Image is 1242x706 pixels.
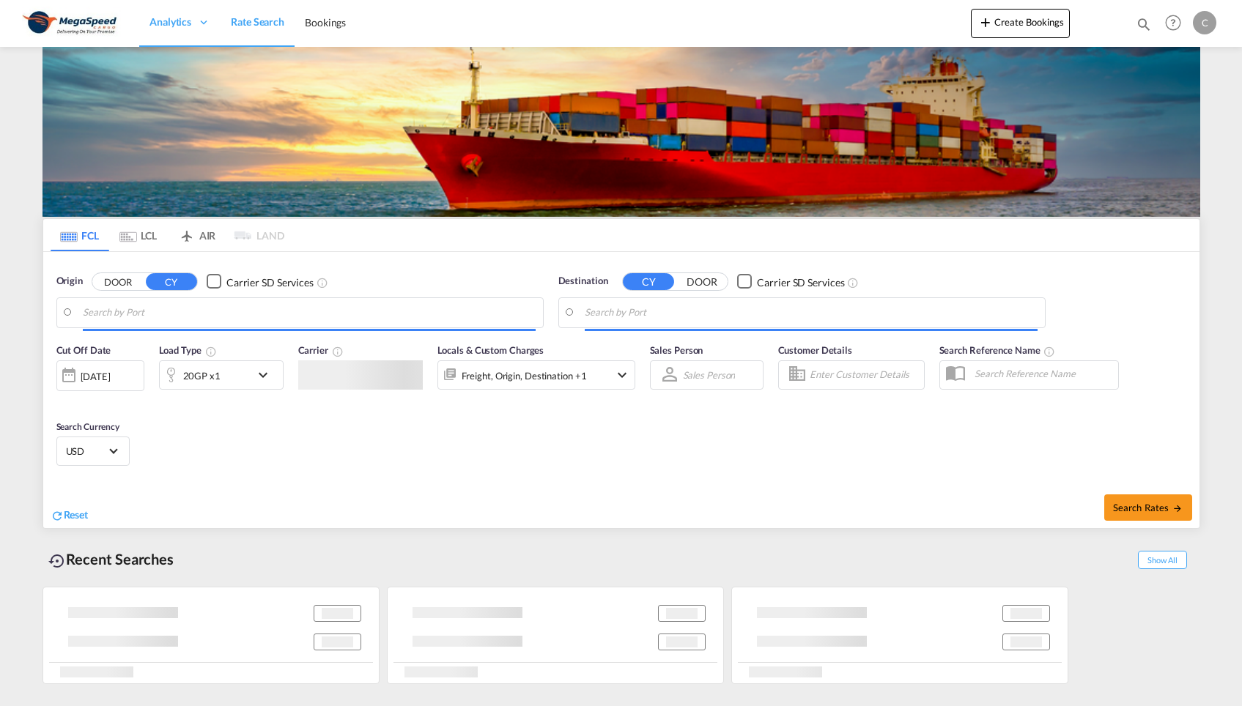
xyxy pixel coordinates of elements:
[810,363,920,385] input: Enter Customer Details
[254,366,279,384] md-icon: icon-chevron-down
[1113,501,1183,513] span: Search Rates
[22,7,121,40] img: ad002ba0aea611eda5429768204679d3.JPG
[558,274,608,289] span: Destination
[159,344,217,356] span: Load Type
[462,365,587,385] div: Freight Origin Destination Factory Stuffing
[56,360,144,390] div: [DATE]
[613,365,631,383] md-icon: icon-chevron-down
[64,508,89,520] span: Reset
[56,274,83,289] span: Origin
[298,344,344,356] span: Carrier
[1193,11,1216,34] div: C
[168,219,226,251] md-tab-item: AIR
[737,274,844,289] md-checkbox: Checkbox No Ink
[207,274,314,289] md-checkbox: Checkbox No Ink
[1136,16,1152,32] md-icon: icon-magnify
[623,273,674,290] button: CY
[205,346,217,357] md-icon: icon-information-outline
[437,344,544,356] span: Locals & Custom Charges
[847,276,859,288] md-icon: Unchecked: Search for CY (Container Yard) services for all selected carriers.Checked : Search for...
[650,344,703,356] span: Sales Person
[51,219,109,251] md-tab-item: FCL
[939,344,1056,356] span: Search Reference Name
[64,440,122,461] md-select: Select Currency: $ USDUnited States Dollar
[42,543,180,576] div: Recent Searches
[51,507,89,523] div: icon-refreshReset
[66,445,107,458] span: USD
[1043,346,1055,357] md-icon: Your search will be saved by the below given name
[585,302,1038,324] input: Search by Port
[51,508,64,521] md-icon: icon-refresh
[231,15,284,28] span: Rate Search
[109,219,168,251] md-tab-item: LCL
[681,364,737,385] md-select: Sales Person
[1138,551,1186,569] span: Show All
[317,276,328,288] md-icon: Unchecked: Search for CY (Container Yard) services for all selected carriers.Checked : Search for...
[159,360,284,390] div: 20GP x1icon-chevron-down
[1136,16,1152,38] div: icon-magnify
[56,421,120,432] span: Search Currency
[778,344,852,356] span: Customer Details
[178,227,196,238] md-icon: icon-airplane
[48,552,66,570] md-icon: icon-backup-restore
[92,273,144,290] button: DOOR
[83,302,536,324] input: Search by Port
[146,273,197,290] button: CY
[1161,10,1186,35] span: Help
[437,360,635,389] div: Freight Origin Destination Factory Stuffingicon-chevron-down
[977,13,994,31] md-icon: icon-plus 400-fg
[1161,10,1193,37] div: Help
[81,369,111,382] div: [DATE]
[149,15,191,29] span: Analytics
[42,47,1200,217] img: LCL+%26+FCL+BACKGROUND.png
[56,389,67,409] md-datepicker: Select
[183,365,221,385] div: 20GP x1
[56,344,111,356] span: Cut Off Date
[51,219,285,251] md-pagination-wrapper: Use the left and right arrow keys to navigate between tabs
[1172,503,1183,513] md-icon: icon-arrow-right
[43,252,1200,527] div: Origin DOOR CY Checkbox No InkUnchecked: Search for CY (Container Yard) services for all selected...
[332,346,344,357] md-icon: The selected Trucker/Carrierwill be displayed in the rate results If the rates are from another f...
[305,16,346,29] span: Bookings
[967,363,1118,384] input: Search Reference Name
[226,275,314,289] div: Carrier SD Services
[676,273,728,290] button: DOOR
[757,275,844,289] div: Carrier SD Services
[971,9,1070,38] button: icon-plus 400-fgCreate Bookings
[1104,494,1192,520] button: Search Ratesicon-arrow-right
